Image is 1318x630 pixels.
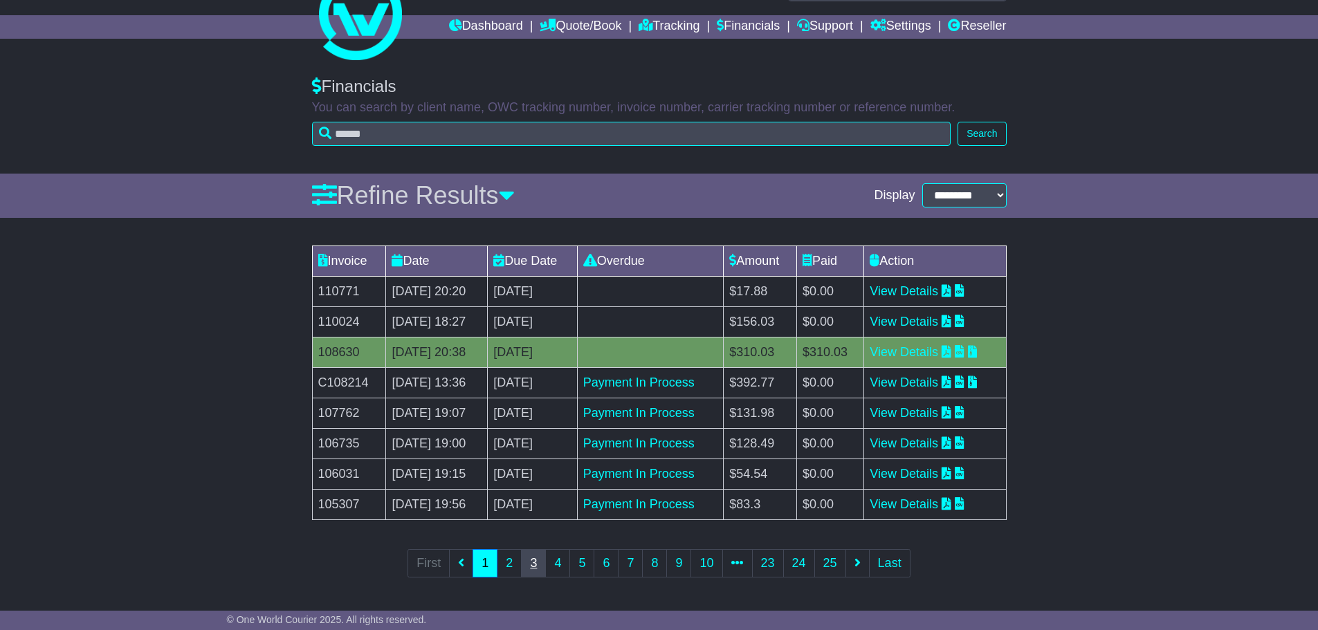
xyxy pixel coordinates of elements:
td: $0.00 [796,276,863,306]
td: $310.03 [796,337,863,367]
td: $0.00 [796,458,863,489]
a: 10 [690,549,722,577]
div: Financials [312,77,1007,97]
td: C108214 [312,367,386,398]
a: 1 [473,549,497,577]
p: You can search by client name, OWC tracking number, invoice number, carrier tracking number or re... [312,100,1007,115]
td: $0.00 [796,398,863,428]
td: Invoice [312,245,386,276]
td: $17.88 [724,276,797,306]
div: Payment In Process [583,434,717,453]
td: $392.77 [724,367,797,398]
td: $156.03 [724,306,797,337]
td: $131.98 [724,398,797,428]
td: $0.00 [796,306,863,337]
a: View Details [870,345,938,359]
a: 4 [545,549,570,577]
td: $83.3 [724,489,797,519]
td: [DATE] [488,428,577,458]
a: View Details [870,436,938,450]
a: Financials [717,15,780,39]
td: [DATE] 19:07 [386,398,488,428]
a: View Details [870,284,938,298]
td: [DATE] 19:00 [386,428,488,458]
td: Action [864,245,1006,276]
a: Quote/Book [540,15,621,39]
td: 110771 [312,276,386,306]
a: 2 [497,549,522,577]
a: Dashboard [449,15,523,39]
div: Payment In Process [583,465,717,483]
a: 5 [569,549,594,577]
a: 24 [783,549,815,577]
div: Payment In Process [583,495,717,514]
td: Due Date [488,245,577,276]
a: View Details [870,467,938,481]
td: 110024 [312,306,386,337]
a: Last [869,549,910,577]
td: [DATE] [488,306,577,337]
a: 8 [642,549,667,577]
td: 106031 [312,458,386,489]
td: $0.00 [796,367,863,398]
button: Search [958,122,1006,146]
td: $310.03 [724,337,797,367]
a: Tracking [639,15,699,39]
td: [DATE] [488,458,577,489]
td: [DATE] 20:38 [386,337,488,367]
td: [DATE] [488,276,577,306]
a: View Details [870,315,938,328]
a: Support [797,15,853,39]
td: [DATE] 19:56 [386,489,488,519]
a: 23 [752,549,784,577]
a: 9 [666,549,691,577]
td: 105307 [312,489,386,519]
td: 107762 [312,398,386,428]
td: [DATE] 20:20 [386,276,488,306]
td: [DATE] 18:27 [386,306,488,337]
td: Overdue [577,245,723,276]
td: $0.00 [796,489,863,519]
td: [DATE] [488,337,577,367]
td: Date [386,245,488,276]
a: View Details [870,497,938,511]
a: 25 [814,549,846,577]
a: 3 [521,549,546,577]
td: 108630 [312,337,386,367]
a: Settings [870,15,931,39]
td: Amount [724,245,797,276]
td: [DATE] [488,398,577,428]
span: © One World Courier 2025. All rights reserved. [227,614,427,625]
a: View Details [870,376,938,389]
td: $54.54 [724,458,797,489]
div: Payment In Process [583,404,717,423]
td: $128.49 [724,428,797,458]
td: [DATE] 13:36 [386,367,488,398]
a: Refine Results [312,181,515,210]
td: [DATE] 19:15 [386,458,488,489]
td: [DATE] [488,489,577,519]
a: View Details [870,406,938,420]
a: 6 [594,549,619,577]
td: $0.00 [796,428,863,458]
a: Reseller [948,15,1006,39]
a: 7 [618,549,643,577]
td: [DATE] [488,367,577,398]
td: 106735 [312,428,386,458]
td: Paid [796,245,863,276]
span: Display [874,188,915,203]
div: Payment In Process [583,373,717,392]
